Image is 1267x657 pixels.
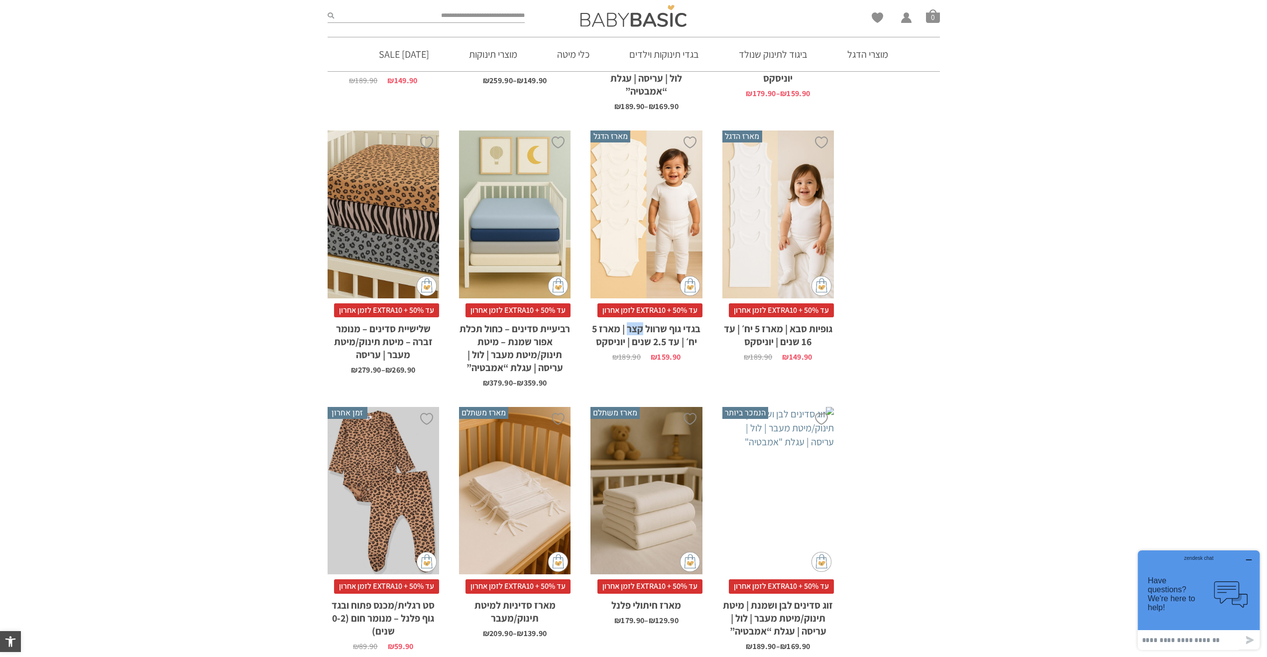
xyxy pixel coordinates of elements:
a: שלישיית סדינים - מנומר זברה - מיטת תינוק/מיטת מעבר | עריסה עד 50% + EXTRA10 לזמן אחרוןשלישיית סדי... [328,131,439,374]
span: הנמכר ביותר [722,407,768,419]
span: ₪ [746,88,752,99]
span: מארז הדגל [590,131,630,142]
span: ₪ [649,101,655,112]
bdi: 259.90 [483,75,513,86]
a: בגדי תינוקות וילדים [614,37,714,71]
span: ₪ [483,628,489,639]
bdi: 169.90 [649,101,679,112]
bdi: 179.90 [746,88,776,99]
bdi: 149.90 [782,352,812,362]
h2: זוג סדינים לבן ושמנת | מיטת תינוק/מיטת מעבר | לול | עריסה | עגלת “אמבטיה” [722,594,834,638]
span: עד 50% + EXTRA10 לזמן אחרון [334,303,439,317]
span: – [722,85,834,98]
span: ₪ [746,641,752,652]
bdi: 189.90 [614,101,644,112]
span: ₪ [517,628,523,639]
span: ₪ [349,75,355,86]
span: ₪ [517,75,523,86]
h2: רביעיית סדינים – כחול תכלת אפור שמנת – מיטת תינוק/מיטת מעבר | לול | עריסה | עגלת “אמבטיה” [459,317,571,374]
a: הנמכר ביותר זוג סדינים לבן ושמנת | מיטת תינוק/מיטת מעבר | לול | עריסה | עגלת "אמבטיה" עד 50% + EX... [722,407,834,651]
span: ₪ [388,641,394,652]
span: מארז משתלם [590,407,640,419]
img: cat-mini-atc.png [811,552,831,572]
img: cat-mini-atc.png [680,276,700,296]
span: עד 50% + EXTRA10 לזמן אחרון [465,303,571,317]
span: עד 50% + EXTRA10 לזמן אחרון [597,579,702,593]
h2: שלישיית סדינים – מנומר זברה – מיטת תינוק/מיטת מעבר | עריסה [328,317,439,361]
bdi: 379.90 [483,378,513,388]
span: עד 50% + EXTRA10 לזמן אחרון [465,579,571,593]
bdi: 149.90 [387,75,417,86]
a: ביגוד לתינוק שנולד [724,37,822,71]
bdi: 159.90 [780,88,810,99]
h2: מארז חיתולי פלנל [590,594,702,612]
img: cat-mini-atc.png [417,276,437,296]
span: עד 50% + EXTRA10 לזמן אחרון [597,303,702,317]
span: ₪ [517,378,523,388]
span: עד 50% + EXTRA10 לזמן אחרון [729,579,834,593]
span: ₪ [353,641,359,652]
a: זמן אחרון סט רגלית/מכנס פתוח ובגד גוף פלנל - מנומר חום (0-2 שנים) עד 50% + EXTRA10 לזמן אחרוןסט ר... [328,407,439,651]
a: כלי מיטה [542,37,604,71]
h2: מארז סדיניות למיטת תינוק/מעבר [459,594,571,625]
span: ₪ [649,615,655,626]
span: ₪ [780,88,787,99]
bdi: 209.90 [483,628,513,639]
img: cat-mini-atc.png [680,552,700,572]
span: מארז משתלם [459,407,508,419]
img: Baby Basic בגדי תינוקות וילדים אונליין [580,5,687,27]
span: – [590,98,702,111]
bdi: 189.90 [744,352,772,362]
a: מארז משתלם מארז חיתולי פלנל עד 50% + EXTRA10 לזמן אחרוןמארז חיתולי פלנל ₪129.90–₪179.90 [590,407,702,625]
span: סל קניות [926,9,940,23]
img: cat-mini-atc.png [548,276,568,296]
span: Wishlist [872,12,883,26]
bdi: 279.90 [351,365,381,375]
bdi: 169.90 [780,641,810,652]
a: Wishlist [872,12,883,23]
img: cat-mini-atc.png [548,552,568,572]
span: – [328,361,439,374]
bdi: 129.90 [649,615,679,626]
span: ₪ [614,101,621,112]
span: ₪ [351,365,357,375]
img: cat-mini-atc.png [811,276,831,296]
span: – [590,612,702,625]
h2: סט רגלית/מכנס פתוח ובגד גוף פלנל – מנומר חום (0-2 שנים) [328,594,439,638]
span: ₪ [651,352,657,362]
bdi: 359.90 [517,378,547,388]
a: מוצרי הדגל [832,37,903,71]
a: [DATE] SALE [364,37,444,71]
span: ₪ [780,641,787,652]
a: סל קניות0 [926,9,940,23]
span: – [459,72,571,85]
iframe: Opens a widget where you can chat to one of our agents [1134,546,1264,654]
span: ₪ [483,378,489,388]
a: מוצרי תינוקות [454,37,532,71]
a: מארז הדגל גופיות סבא | מארז 5 יח׳ | עד 16 שנים | יוניסקס עד 50% + EXTRA10 לזמן אחרוןגופיות סבא | ... [722,131,834,361]
span: זמן אחרון [328,407,367,419]
span: – [459,374,571,387]
bdi: 189.90 [746,641,776,652]
span: מארז הדגל [722,131,762,142]
span: ₪ [387,75,394,86]
bdi: 139.90 [517,628,547,639]
span: עד 50% + EXTRA10 לזמן אחרון [729,303,834,317]
bdi: 159.90 [651,352,681,362]
img: cat-mini-atc.png [417,552,437,572]
bdi: 269.90 [385,365,415,375]
span: – [459,625,571,638]
bdi: 189.90 [349,75,377,86]
span: – [722,638,834,651]
h2: בגדי גוף שרוול קצר | מארז 5 יח׳ | עד 2.5 שנים | יוניסקס [590,317,702,348]
h2: גופיות סבא | מארז 5 יח׳ | עד 16 שנים | יוניסקס [722,317,834,348]
bdi: 59.90 [388,641,414,652]
bdi: 149.90 [517,75,547,86]
span: ₪ [782,352,789,362]
bdi: 179.90 [614,615,644,626]
bdi: 89.90 [353,641,378,652]
span: ₪ [744,352,750,362]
